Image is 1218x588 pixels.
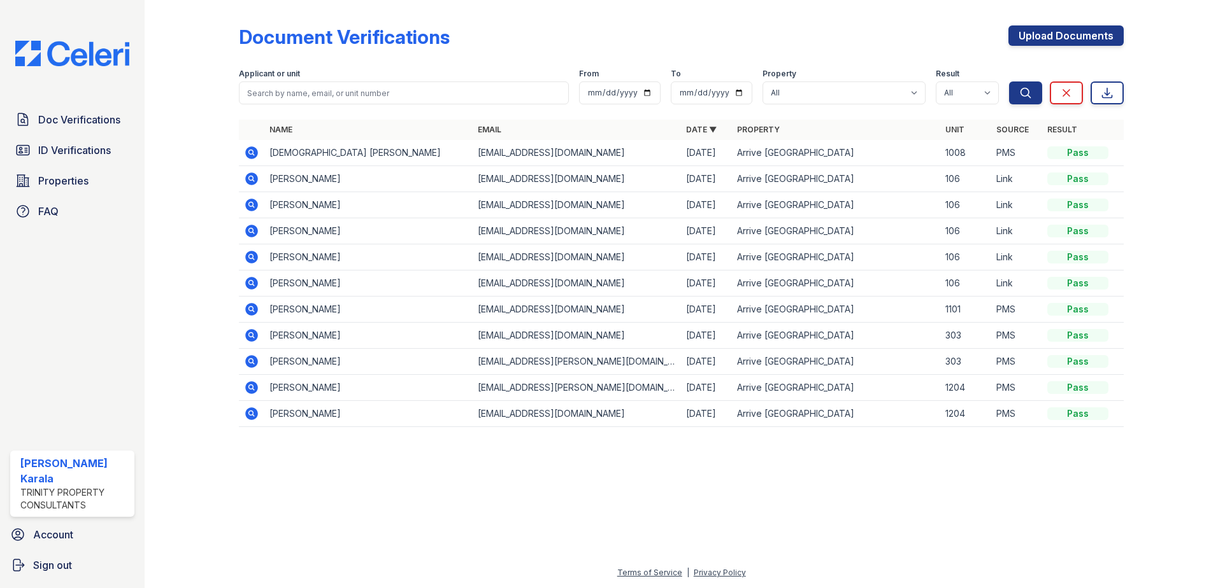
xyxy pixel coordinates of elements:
td: 106 [940,244,991,270]
label: Property [763,69,796,79]
td: [EMAIL_ADDRESS][DOMAIN_NAME] [473,401,681,427]
td: [EMAIL_ADDRESS][DOMAIN_NAME] [473,166,681,192]
a: Properties [10,168,134,193]
img: CE_Logo_Blue-a8612792a0a2168367f1c8372b55b34899dd931a85d93a1a3d3e32e68fde9ad4.png [5,41,140,66]
td: [DATE] [681,270,732,297]
a: Terms of Service [617,568,682,577]
td: [PERSON_NAME] [264,192,473,218]
td: [PERSON_NAME] [264,166,473,192]
td: Link [991,192,1042,218]
td: 1204 [940,401,991,427]
div: Pass [1047,407,1108,420]
span: ID Verifications [38,143,111,158]
a: Unit [945,125,964,134]
a: ID Verifications [10,137,134,163]
a: Upload Documents [1008,25,1124,46]
td: [PERSON_NAME] [264,270,473,297]
div: Document Verifications [239,25,450,48]
td: Arrive [GEOGRAPHIC_DATA] [732,244,940,270]
td: [EMAIL_ADDRESS][DOMAIN_NAME] [473,140,681,166]
span: Account [33,527,73,542]
div: Pass [1047,146,1108,159]
td: [EMAIL_ADDRESS][PERSON_NAME][DOMAIN_NAME] [473,375,681,401]
td: Arrive [GEOGRAPHIC_DATA] [732,297,940,323]
div: Pass [1047,225,1108,237]
td: [PERSON_NAME] [264,401,473,427]
td: Arrive [GEOGRAPHIC_DATA] [732,349,940,375]
label: From [579,69,599,79]
td: 106 [940,270,991,297]
div: Pass [1047,329,1108,342]
td: Arrive [GEOGRAPHIC_DATA] [732,140,940,166]
td: Arrive [GEOGRAPHIC_DATA] [732,270,940,297]
td: [PERSON_NAME] [264,375,473,401]
div: Pass [1047,381,1108,394]
td: Link [991,270,1042,297]
td: 106 [940,218,991,244]
td: [PERSON_NAME] [264,349,473,375]
td: Link [991,166,1042,192]
td: Link [991,244,1042,270]
a: Privacy Policy [694,568,746,577]
a: Sign out [5,552,140,578]
a: Account [5,522,140,547]
a: Property [737,125,780,134]
div: Pass [1047,355,1108,368]
td: PMS [991,349,1042,375]
td: [DATE] [681,349,732,375]
td: Arrive [GEOGRAPHIC_DATA] [732,192,940,218]
td: 303 [940,349,991,375]
td: [PERSON_NAME] [264,218,473,244]
td: PMS [991,401,1042,427]
div: Pass [1047,172,1108,185]
div: Trinity Property Consultants [20,486,129,512]
td: [EMAIL_ADDRESS][DOMAIN_NAME] [473,192,681,218]
a: FAQ [10,199,134,224]
td: [DATE] [681,323,732,349]
td: PMS [991,297,1042,323]
td: Link [991,218,1042,244]
td: 106 [940,192,991,218]
td: 106 [940,166,991,192]
td: [DATE] [681,218,732,244]
td: Arrive [GEOGRAPHIC_DATA] [732,375,940,401]
div: Pass [1047,277,1108,290]
span: Doc Verifications [38,112,120,127]
td: [EMAIL_ADDRESS][DOMAIN_NAME] [473,297,681,323]
a: Source [996,125,1029,134]
td: PMS [991,140,1042,166]
span: Sign out [33,557,72,573]
td: [DATE] [681,140,732,166]
div: Pass [1047,251,1108,263]
td: [DATE] [681,297,732,323]
input: Search by name, email, or unit number [239,81,569,104]
td: [PERSON_NAME] [264,244,473,270]
div: Pass [1047,199,1108,211]
td: [DATE] [681,375,732,401]
td: 303 [940,323,991,349]
td: Arrive [GEOGRAPHIC_DATA] [732,323,940,349]
td: [EMAIL_ADDRESS][DOMAIN_NAME] [473,270,681,297]
td: [EMAIL_ADDRESS][DOMAIN_NAME] [473,244,681,270]
a: Name [269,125,292,134]
td: 1204 [940,375,991,401]
td: PMS [991,375,1042,401]
td: [DATE] [681,401,732,427]
div: | [687,568,689,577]
label: Result [936,69,959,79]
div: [PERSON_NAME] Karala [20,456,129,486]
td: Arrive [GEOGRAPHIC_DATA] [732,218,940,244]
td: 1008 [940,140,991,166]
span: Properties [38,173,89,188]
td: [EMAIL_ADDRESS][PERSON_NAME][DOMAIN_NAME] [473,349,681,375]
td: 1101 [940,297,991,323]
div: Pass [1047,303,1108,316]
a: Doc Verifications [10,107,134,132]
td: Arrive [GEOGRAPHIC_DATA] [732,166,940,192]
a: Email [478,125,501,134]
td: [DATE] [681,244,732,270]
td: [DATE] [681,192,732,218]
a: Result [1047,125,1077,134]
td: Arrive [GEOGRAPHIC_DATA] [732,401,940,427]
